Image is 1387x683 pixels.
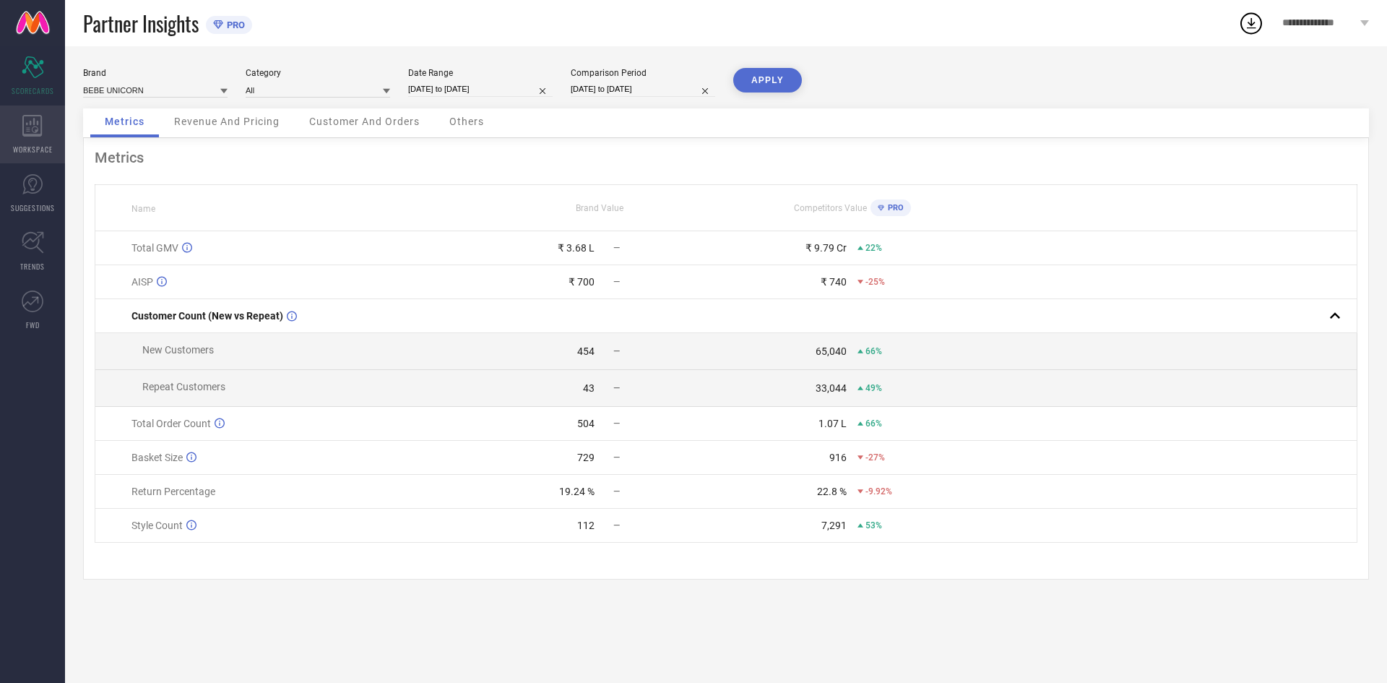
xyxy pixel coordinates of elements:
[142,381,225,392] span: Repeat Customers
[583,382,595,394] div: 43
[131,276,153,288] span: AISP
[223,20,245,30] span: PRO
[131,452,183,463] span: Basket Size
[174,116,280,127] span: Revenue And Pricing
[408,68,553,78] div: Date Range
[816,345,847,357] div: 65,040
[571,68,715,78] div: Comparison Period
[559,486,595,497] div: 19.24 %
[131,486,215,497] span: Return Percentage
[131,204,155,214] span: Name
[733,68,802,93] button: APPLY
[613,418,620,429] span: —
[818,418,847,429] div: 1.07 L
[821,276,847,288] div: ₹ 740
[865,452,885,463] span: -27%
[865,520,882,530] span: 53%
[569,276,595,288] div: ₹ 700
[95,149,1357,166] div: Metrics
[865,346,882,356] span: 66%
[884,203,904,212] span: PRO
[613,520,620,530] span: —
[1238,10,1264,36] div: Open download list
[613,346,620,356] span: —
[865,486,892,497] span: -9.92%
[105,116,144,127] span: Metrics
[131,242,178,254] span: Total GMV
[83,9,199,38] span: Partner Insights
[131,418,211,429] span: Total Order Count
[613,383,620,393] span: —
[613,277,620,287] span: —
[577,452,595,463] div: 729
[12,85,54,96] span: SCORECARDS
[20,261,45,272] span: TRENDS
[816,382,847,394] div: 33,044
[408,82,553,97] input: Select date range
[577,418,595,429] div: 504
[571,82,715,97] input: Select comparison period
[83,68,228,78] div: Brand
[577,345,595,357] div: 454
[805,242,847,254] div: ₹ 9.79 Cr
[865,418,882,429] span: 66%
[11,202,55,213] span: SUGGESTIONS
[558,242,595,254] div: ₹ 3.68 L
[26,319,40,330] span: FWD
[613,486,620,497] span: —
[13,144,53,155] span: WORKSPACE
[577,520,595,531] div: 112
[865,383,882,393] span: 49%
[131,310,283,322] span: Customer Count (New vs Repeat)
[246,68,390,78] div: Category
[794,203,867,213] span: Competitors Value
[821,520,847,531] div: 7,291
[449,116,484,127] span: Others
[613,452,620,463] span: —
[865,277,885,287] span: -25%
[576,203,623,213] span: Brand Value
[817,486,847,497] div: 22.8 %
[309,116,420,127] span: Customer And Orders
[613,243,620,253] span: —
[829,452,847,463] div: 916
[865,243,882,253] span: 22%
[142,344,214,356] span: New Customers
[131,520,183,531] span: Style Count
